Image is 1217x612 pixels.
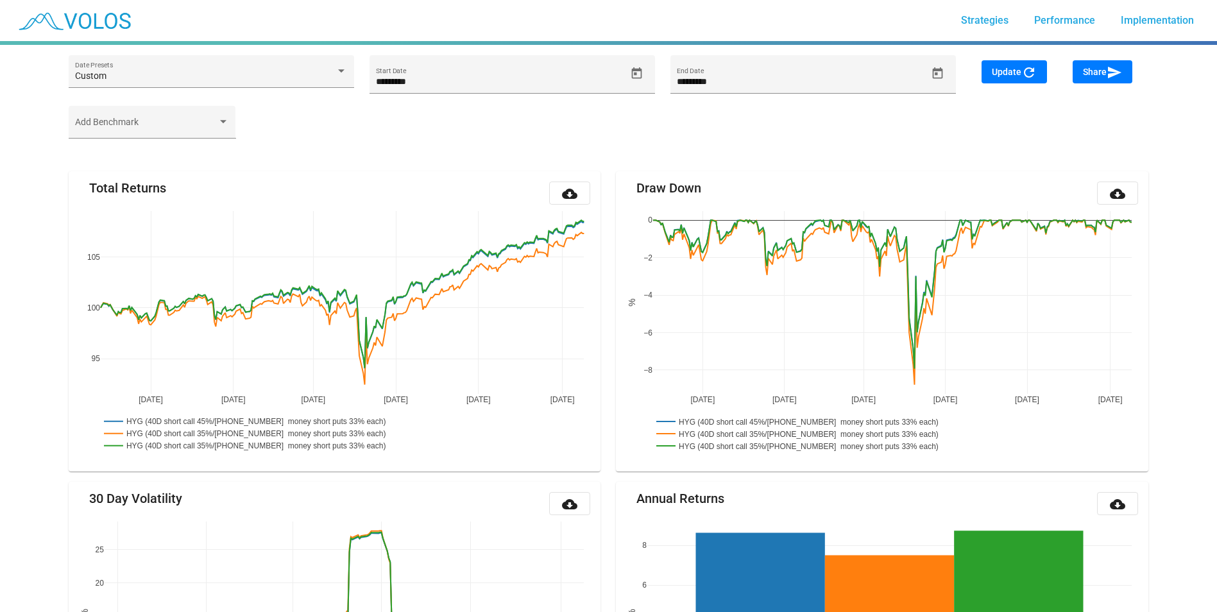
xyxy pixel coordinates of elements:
mat-icon: send [1107,65,1122,80]
span: Update [992,67,1037,77]
mat-card-title: Annual Returns [636,492,724,505]
mat-card-title: 30 Day Volatility [89,492,182,505]
mat-card-title: Total Returns [89,182,166,194]
mat-card-title: Draw Down [636,182,701,194]
span: Custom [75,71,106,81]
button: Open calendar [926,62,949,85]
mat-icon: cloud_download [562,186,577,201]
span: Implementation [1121,14,1194,26]
span: Performance [1034,14,1095,26]
a: Performance [1024,9,1105,32]
mat-icon: cloud_download [1110,497,1125,512]
a: Strategies [951,9,1019,32]
button: Share [1073,60,1132,83]
img: blue_transparent.png [10,4,137,37]
span: Share [1083,67,1122,77]
mat-icon: cloud_download [1110,186,1125,201]
mat-icon: refresh [1021,65,1037,80]
a: Implementation [1111,9,1204,32]
button: Open calendar [626,62,648,85]
mat-icon: cloud_download [562,497,577,512]
span: Strategies [961,14,1008,26]
button: Update [982,60,1047,83]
